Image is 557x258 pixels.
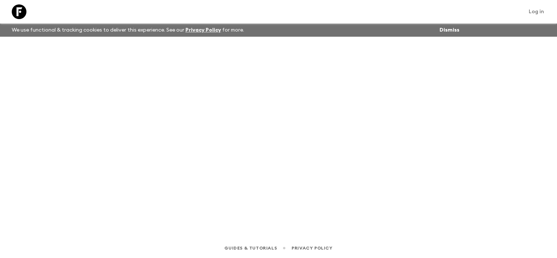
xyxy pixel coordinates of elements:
a: Privacy Policy [185,28,221,33]
button: Dismiss [438,25,461,35]
a: Log in [525,7,548,17]
p: We use functional & tracking cookies to deliver this experience. See our for more. [9,23,247,37]
a: Privacy Policy [292,244,332,252]
a: Guides & Tutorials [224,244,277,252]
